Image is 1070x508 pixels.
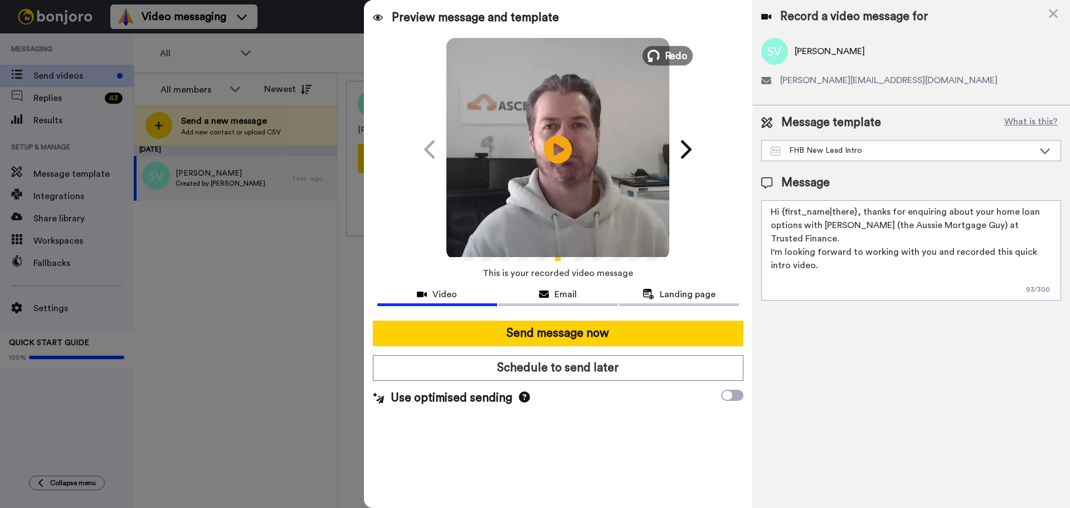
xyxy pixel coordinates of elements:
[483,261,633,286] span: This is your recorded video message
[780,74,998,87] span: [PERSON_NAME][EMAIL_ADDRESS][DOMAIN_NAME]
[555,288,577,301] span: Email
[660,288,716,301] span: Landing page
[761,200,1061,301] textarea: Hi {first_name|there}, thanks for enquiring about your home loan options with [PERSON_NAME] (the ...
[1001,114,1061,131] button: What is this?
[781,114,881,131] span: Message template
[781,175,830,191] span: Message
[771,145,1034,156] div: FHB New Lead Intro
[373,355,743,381] button: Schedule to send later
[373,321,743,346] button: Send message now
[432,288,457,301] span: Video
[771,147,780,156] img: Message-temps.svg
[391,390,512,407] span: Use optimised sending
